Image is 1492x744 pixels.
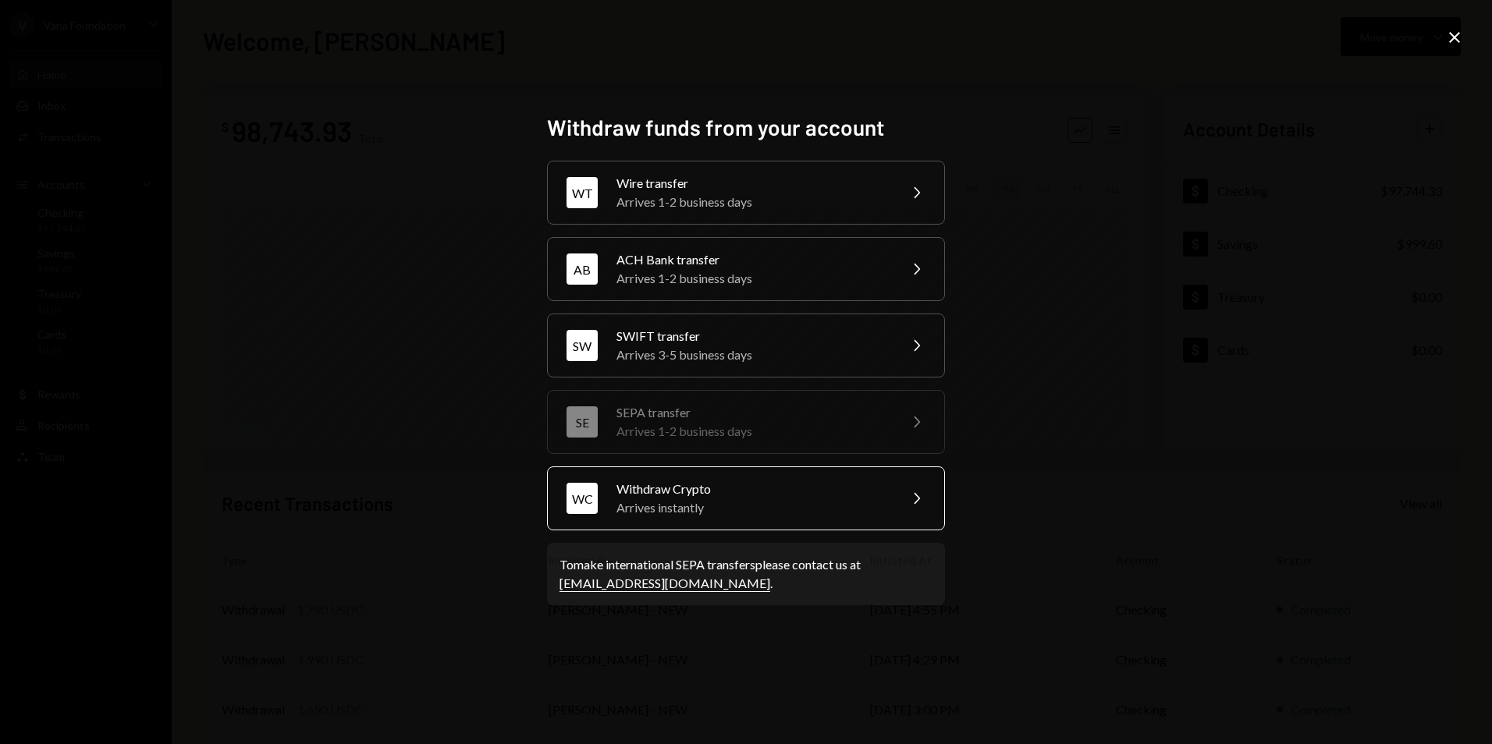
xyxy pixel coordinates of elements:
[559,555,932,593] div: To make international SEPA transfers please contact us at .
[547,314,945,377] button: SWSWIFT transferArrives 3-5 business days
[616,327,888,345] div: SWIFT transfer
[616,422,888,441] div: Arrives 1-2 business days
[616,345,888,364] div: Arrives 3-5 business days
[547,237,945,301] button: ABACH Bank transferArrives 1-2 business days
[547,390,945,454] button: SESEPA transferArrives 1-2 business days
[616,480,888,498] div: Withdraw Crypto
[567,177,598,208] div: WT
[567,330,598,361] div: SW
[616,403,888,422] div: SEPA transfer
[567,253,598,285] div: AB
[616,250,888,269] div: ACH Bank transfer
[547,161,945,225] button: WTWire transferArrives 1-2 business days
[547,466,945,530] button: WCWithdraw CryptoArrives instantly
[616,193,888,211] div: Arrives 1-2 business days
[616,174,888,193] div: Wire transfer
[567,483,598,514] div: WC
[567,406,598,438] div: SE
[616,269,888,288] div: Arrives 1-2 business days
[559,576,770,592] a: [EMAIL_ADDRESS][DOMAIN_NAME]
[547,112,945,143] h2: Withdraw funds from your account
[616,498,888,517] div: Arrives instantly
